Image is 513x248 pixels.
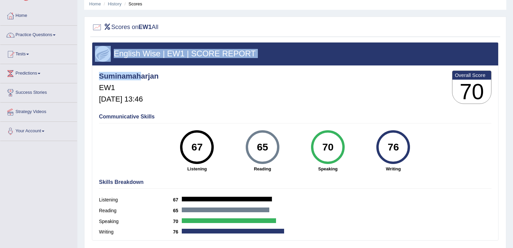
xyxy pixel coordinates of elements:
a: Tests [0,45,77,62]
b: 67 [173,197,182,202]
h4: Suminamaharjan [99,72,159,80]
img: wings.png [95,46,111,62]
li: Scores [123,1,142,7]
div: 76 [381,133,406,161]
h5: [DATE] 13:46 [99,95,159,103]
label: Speaking [99,218,173,225]
b: 65 [173,208,182,213]
b: Overall Score [455,72,489,78]
h2: Scores on All [92,22,159,32]
strong: Writing [364,166,422,172]
h3: English Wise | EW1 | SCORE REPORT [95,49,495,58]
a: Home [89,1,101,6]
label: Writing [99,228,173,236]
a: Your Account [0,122,77,139]
strong: Reading [233,166,292,172]
b: EW1 [139,24,152,30]
b: 76 [173,229,182,235]
h5: EW1 [99,84,159,92]
strong: Speaking [299,166,357,172]
div: 67 [185,133,209,161]
a: History [108,1,122,6]
div: 65 [250,133,275,161]
h3: 70 [452,80,491,104]
a: Strategy Videos [0,103,77,119]
b: 70 [173,219,182,224]
strong: Listening [168,166,226,172]
div: 70 [315,133,340,161]
h4: Skills Breakdown [99,179,491,185]
label: Listening [99,196,173,203]
a: Home [0,6,77,23]
a: Success Stories [0,83,77,100]
h4: Communicative Skills [99,114,491,120]
a: Predictions [0,64,77,81]
label: Reading [99,207,173,214]
a: Practice Questions [0,26,77,43]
